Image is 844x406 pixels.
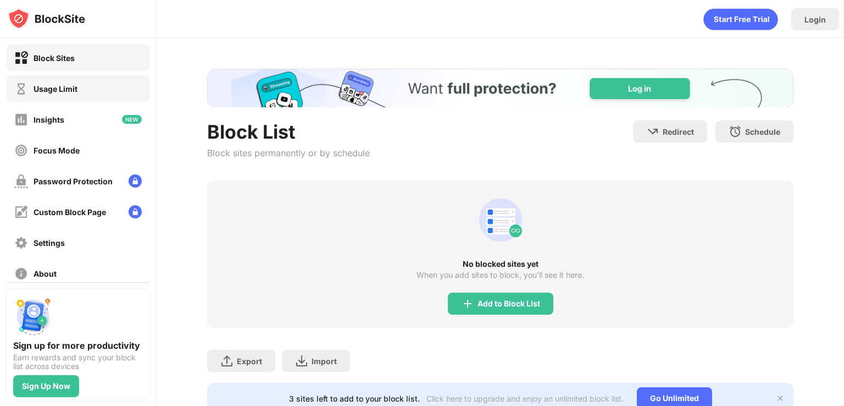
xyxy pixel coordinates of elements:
[13,296,53,336] img: push-signup.svg
[34,146,80,155] div: Focus Mode
[237,356,262,366] div: Export
[129,174,142,188] img: lock-menu.svg
[14,174,28,188] img: password-protection-off.svg
[34,115,64,124] div: Insights
[289,394,420,403] div: 3 sites left to add to your block list.
[417,271,584,279] div: When you add sites to block, you’ll see it here.
[474,194,527,246] div: animation
[207,120,370,143] div: Block List
[34,269,57,278] div: About
[14,51,28,65] img: block-on.svg
[14,205,28,219] img: customize-block-page-off.svg
[14,82,28,96] img: time-usage-off.svg
[14,236,28,250] img: settings-off.svg
[312,356,337,366] div: Import
[207,69,793,107] iframe: Banner
[663,127,694,136] div: Redirect
[34,177,113,186] div: Password Protection
[477,299,540,308] div: Add to Block List
[34,84,77,94] div: Usage Limit
[14,113,28,127] img: insights-off.svg
[34,238,65,248] div: Settings
[207,147,370,158] div: Block sites permanently or by schedule
[207,260,793,268] div: No blocked sites yet
[804,15,826,24] div: Login
[745,127,780,136] div: Schedule
[426,394,624,403] div: Click here to upgrade and enjoy an unlimited block list.
[13,353,143,371] div: Earn rewards and sync your block list across devices
[14,144,28,157] img: focus-off.svg
[22,382,70,391] div: Sign Up Now
[13,340,143,351] div: Sign up for more productivity
[129,205,142,218] img: lock-menu.svg
[8,8,85,30] img: logo-blocksite.svg
[776,394,785,403] img: x-button.svg
[34,207,106,217] div: Custom Block Page
[14,267,28,281] img: about-off.svg
[122,115,142,124] img: new-icon.svg
[703,8,778,30] div: animation
[34,53,75,63] div: Block Sites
